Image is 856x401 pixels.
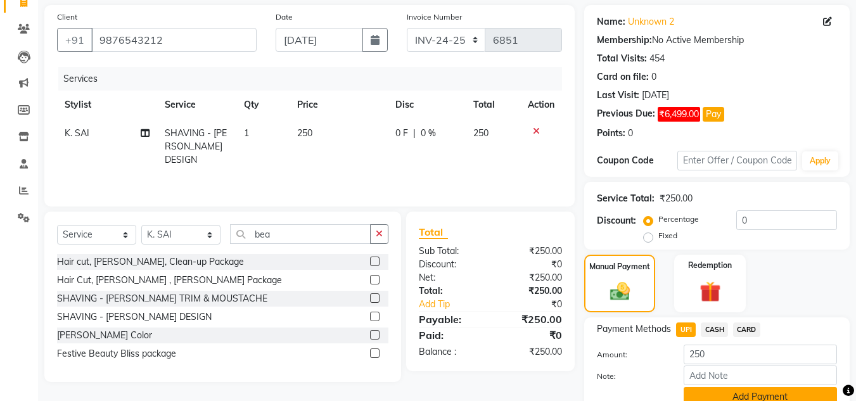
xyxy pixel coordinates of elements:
input: Add Note [684,366,837,385]
label: Note: [587,371,674,382]
div: [DATE] [642,89,669,102]
button: Apply [802,151,838,170]
img: _gift.svg [693,279,727,305]
div: [PERSON_NAME] Color [57,329,152,342]
div: Festive Beauty Bliss package [57,347,176,360]
span: 250 [297,127,312,139]
div: Points: [597,127,625,140]
div: ₹0 [490,258,572,271]
div: ₹250.00 [490,312,572,327]
div: 0 [628,127,633,140]
label: Manual Payment [589,261,650,272]
div: ₹250.00 [660,192,693,205]
div: ₹0 [490,328,572,343]
div: Hair cut, [PERSON_NAME], Clean-up Package [57,255,244,269]
label: Client [57,11,77,23]
th: Qty [236,91,290,119]
div: ₹250.00 [490,245,572,258]
span: CASH [701,322,728,337]
div: Previous Due: [597,107,655,122]
div: Service Total: [597,192,655,205]
button: Pay [703,107,724,122]
div: ₹250.00 [490,271,572,284]
div: Services [58,67,572,91]
div: Membership: [597,34,652,47]
input: Search or Scan [230,224,371,244]
div: Discount: [409,258,490,271]
div: Hair Cut, [PERSON_NAME] , [PERSON_NAME] Package [57,274,282,287]
label: Amount: [587,349,674,360]
div: Name: [597,15,625,29]
span: Total [419,226,448,239]
input: Search by Name/Mobile/Email/Code [91,28,257,52]
span: ₹6,499.00 [658,107,700,122]
div: ₹250.00 [490,345,572,359]
div: SHAVING - [PERSON_NAME] DESIGN [57,310,212,324]
input: Amount [684,345,837,364]
span: UPI [676,322,696,337]
input: Enter Offer / Coupon Code [677,151,797,170]
div: Payable: [409,312,490,327]
div: Card on file: [597,70,649,84]
div: Balance : [409,345,490,359]
div: Paid: [409,328,490,343]
th: Action [520,91,562,119]
div: ₹250.00 [490,284,572,298]
div: Discount: [597,214,636,227]
th: Disc [388,91,466,119]
span: | [413,127,416,140]
div: Sub Total: [409,245,490,258]
th: Service [157,91,237,119]
span: 1 [244,127,249,139]
div: Coupon Code [597,154,677,167]
span: 0 F [395,127,408,140]
div: 0 [651,70,656,84]
th: Stylist [57,91,157,119]
label: Invoice Number [407,11,462,23]
label: Date [276,11,293,23]
span: 250 [473,127,489,139]
div: No Active Membership [597,34,837,47]
span: 0 % [421,127,436,140]
div: Total: [409,284,490,298]
label: Percentage [658,213,699,225]
div: SHAVING - [PERSON_NAME] TRIM & MOUSTACHE [57,292,267,305]
div: 454 [649,52,665,65]
label: Fixed [658,230,677,241]
a: Unknown 2 [628,15,674,29]
label: Redemption [688,260,732,271]
span: CARD [733,322,760,337]
th: Total [466,91,521,119]
span: SHAVING - [PERSON_NAME] DESIGN [165,127,227,165]
th: Price [290,91,388,119]
div: Net: [409,271,490,284]
img: _cash.svg [604,280,636,303]
span: K. SAI [65,127,89,139]
span: Payment Methods [597,322,671,336]
div: Last Visit: [597,89,639,102]
div: Total Visits: [597,52,647,65]
button: +91 [57,28,93,52]
div: ₹0 [504,298,572,311]
a: Add Tip [409,298,504,311]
